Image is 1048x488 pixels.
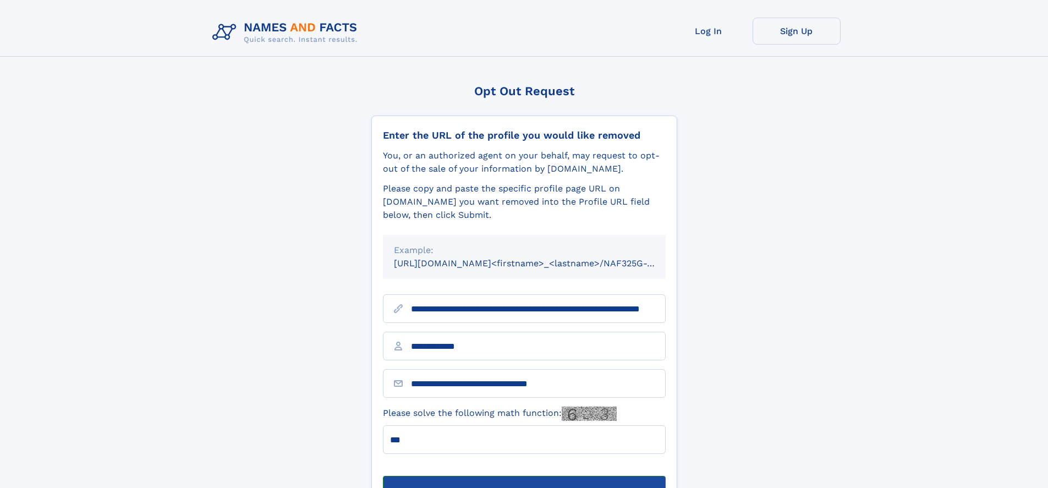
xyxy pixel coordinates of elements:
div: Example: [394,244,655,257]
div: Enter the URL of the profile you would like removed [383,129,666,141]
a: Log In [665,18,753,45]
div: Please copy and paste the specific profile page URL on [DOMAIN_NAME] you want removed into the Pr... [383,182,666,222]
div: Opt Out Request [371,84,677,98]
div: You, or an authorized agent on your behalf, may request to opt-out of the sale of your informatio... [383,149,666,176]
a: Sign Up [753,18,841,45]
label: Please solve the following math function: [383,407,617,421]
small: [URL][DOMAIN_NAME]<firstname>_<lastname>/NAF325G-xxxxxxxx [394,258,687,268]
img: Logo Names and Facts [208,18,366,47]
